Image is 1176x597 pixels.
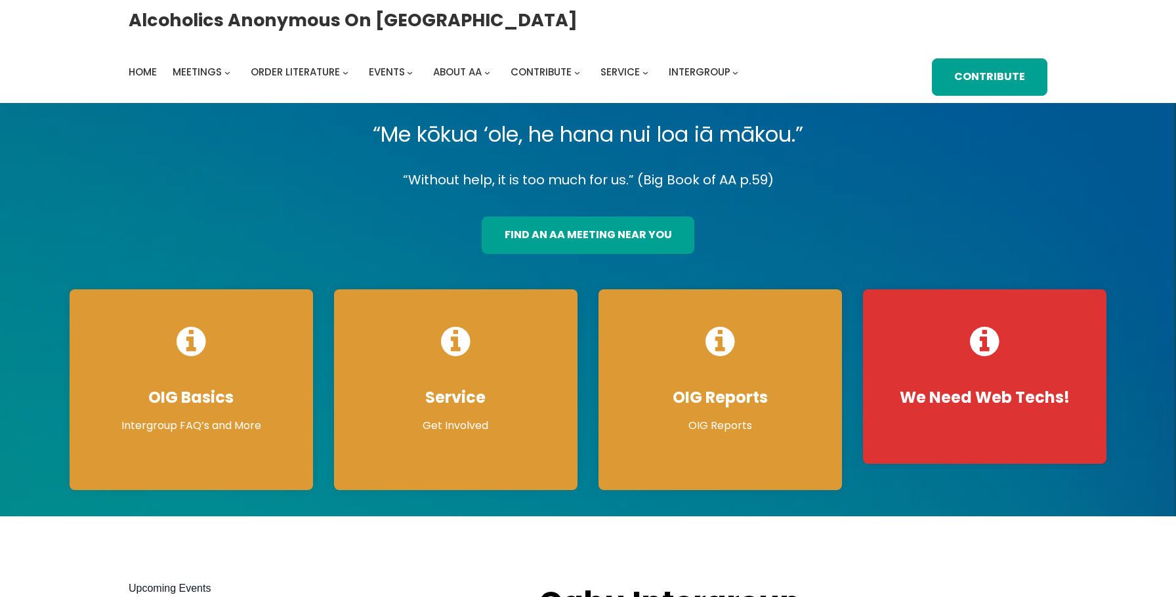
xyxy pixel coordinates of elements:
span: Service [600,65,640,79]
a: About AA [433,63,482,81]
span: Intergroup [669,65,730,79]
h2: Upcoming Events [129,581,513,596]
a: Contribute [932,58,1047,96]
a: find an aa meeting near you [482,216,694,254]
button: About AA submenu [484,70,490,75]
button: Meetings submenu [224,70,230,75]
span: Contribute [511,65,572,79]
h4: Service [347,388,564,407]
span: Order Literature [251,65,340,79]
a: Alcoholics Anonymous on [GEOGRAPHIC_DATA] [129,5,577,35]
p: “Without help, it is too much for us.” (Big Book of AA p.59) [59,169,1118,192]
a: Service [600,63,640,81]
h4: We Need Web Techs! [876,388,1093,407]
p: “Me kōkua ‘ole, he hana nui loa iā mākou.” [59,116,1118,153]
span: Home [129,65,157,79]
button: Contribute submenu [574,70,580,75]
a: Intergroup [669,63,730,81]
p: Get Involved [347,418,564,434]
a: Meetings [173,63,222,81]
button: Events submenu [407,70,413,75]
a: Contribute [511,63,572,81]
nav: Intergroup [129,63,743,81]
button: Order Literature submenu [343,70,348,75]
span: Meetings [173,65,222,79]
button: Intergroup submenu [732,70,738,75]
a: Home [129,63,157,81]
span: Events [369,65,405,79]
button: Service submenu [642,70,648,75]
h4: OIG Reports [612,388,829,407]
p: OIG Reports [612,418,829,434]
a: Events [369,63,405,81]
span: About AA [433,65,482,79]
h4: OIG Basics [83,388,300,407]
p: Intergroup FAQ’s and More [83,418,300,434]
